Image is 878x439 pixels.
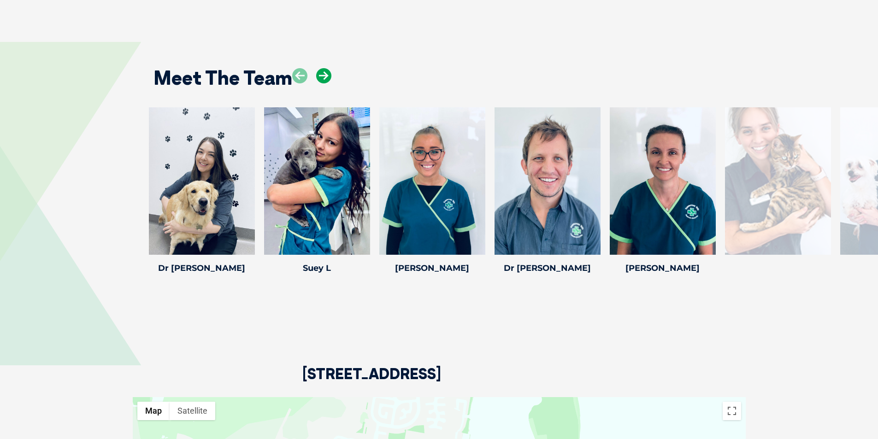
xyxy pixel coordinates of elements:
[302,366,441,397] h2: [STREET_ADDRESS]
[379,264,485,272] h4: [PERSON_NAME]
[723,402,741,420] button: Toggle fullscreen view
[610,264,716,272] h4: [PERSON_NAME]
[149,264,255,272] h4: Dr [PERSON_NAME]
[170,402,215,420] button: Show satellite imagery
[137,402,170,420] button: Show street map
[153,68,292,88] h2: Meet The Team
[264,264,370,272] h4: Suey L
[495,264,601,272] h4: Dr [PERSON_NAME]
